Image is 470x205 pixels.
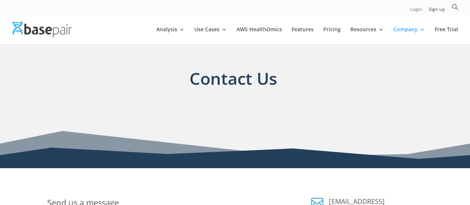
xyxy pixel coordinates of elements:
a: Sign up [429,7,445,15]
a: Company [393,27,425,44]
a: Resources [350,27,384,44]
a: AWS HealthOmics [237,27,282,44]
a: Features [292,27,314,44]
a: Pricing [323,27,341,44]
a: Search Icon Link [451,3,459,15]
iframe: Drift Widget Chat Controller [327,151,461,196]
h1: Contact Us [47,66,419,102]
a: Login [410,7,422,15]
a: Analysis [156,27,185,44]
svg: Search [451,3,459,11]
a: Use Cases [194,27,227,44]
a: Free Trial [435,27,458,44]
img: Basepair [13,22,72,38]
